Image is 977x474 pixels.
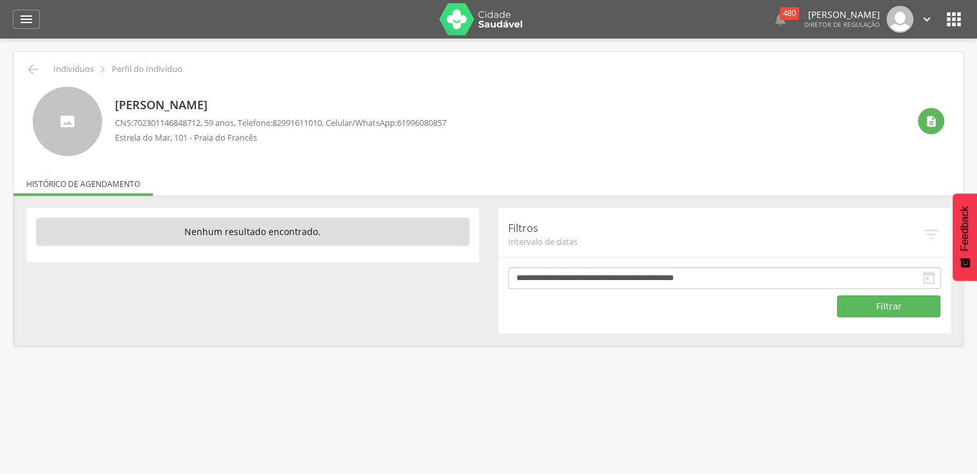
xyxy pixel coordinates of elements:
[115,132,446,144] p: Estrela do Mar, 101 - Praia do Francês
[272,117,322,128] span: 82991611010
[115,97,446,114] p: [PERSON_NAME]
[96,62,110,76] i: 
[53,64,94,75] p: Indivíduos
[804,10,880,19] p: [PERSON_NAME]
[944,9,964,30] i: 
[925,115,938,128] i: 
[920,12,934,26] i: 
[397,117,446,128] span: 61996080857
[922,225,941,244] i: 
[953,193,977,281] button: Feedback - Mostrar pesquisa
[508,221,922,236] p: Filtros
[13,10,40,29] a: 
[921,270,937,286] i: 
[918,108,944,134] div: Ver histórico de cadastramento
[773,6,788,33] a:  480
[112,64,182,75] p: Perfil do Indivíduo
[780,7,799,20] div: 480
[36,218,470,246] p: Nenhum resultado encontrado.
[959,206,971,251] span: Feedback
[25,62,40,77] i: Voltar
[508,236,922,247] span: Intervalo de datas
[773,12,788,27] i: 
[19,12,34,27] i: 
[133,117,200,128] span: 702301146848712
[837,295,940,317] button: Filtrar
[920,6,934,33] a: 
[804,20,880,29] span: Diretor de regulação
[115,117,446,129] p: CNS: , 59 anos, Telefone: , Celular/WhatsApp:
